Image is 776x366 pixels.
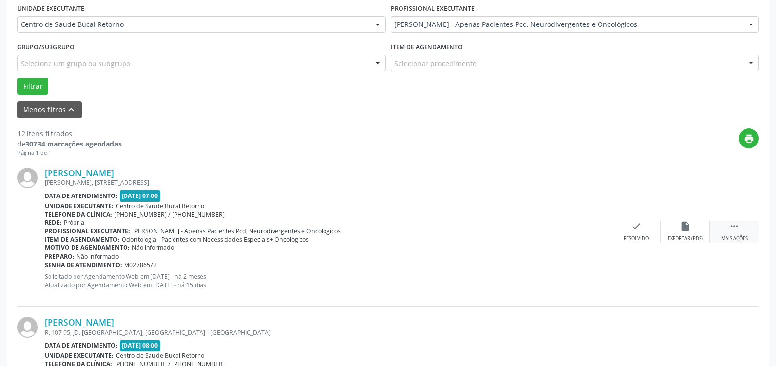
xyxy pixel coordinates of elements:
[45,235,120,244] b: Item de agendamento:
[17,139,122,149] div: de
[66,104,76,115] i: keyboard_arrow_up
[124,261,157,269] span: M02786572
[45,328,612,337] div: R. 107 95, JD. [GEOGRAPHIC_DATA], [GEOGRAPHIC_DATA] - [GEOGRAPHIC_DATA]
[739,128,759,148] button: print
[17,128,122,139] div: 12 itens filtrados
[45,227,130,235] b: Profissional executante:
[45,210,112,219] b: Telefone da clínica:
[25,139,122,148] strong: 30734 marcações agendadas
[680,221,691,232] i: insert_drive_file
[45,202,114,210] b: Unidade executante:
[120,340,161,351] span: [DATE] 08:00
[45,219,62,227] b: Rede:
[45,244,130,252] b: Motivo de agendamento:
[17,40,75,55] label: Grupo/Subgrupo
[17,149,122,157] div: Página 1 de 1
[122,235,309,244] span: Odontologia - Pacientes com Necessidades Especiais+ Oncológicos
[624,235,649,242] div: Resolvido
[45,351,114,360] b: Unidade executante:
[17,1,84,16] label: UNIDADE EXECUTANTE
[64,219,84,227] span: Própria
[45,252,75,261] b: Preparo:
[668,235,703,242] div: Exportar (PDF)
[391,1,475,16] label: PROFISSIONAL EXECUTANTE
[45,317,114,328] a: [PERSON_NAME]
[729,221,740,232] i: 
[394,58,476,69] span: Selecionar procedimento
[721,235,748,242] div: Mais ações
[114,210,225,219] span: [PHONE_NUMBER] / [PHONE_NUMBER]
[45,192,118,200] b: Data de atendimento:
[120,190,161,201] span: [DATE] 07:00
[391,40,463,55] label: Item de agendamento
[17,101,82,119] button: Menos filtroskeyboard_arrow_up
[45,342,118,350] b: Data de atendimento:
[45,168,114,178] a: [PERSON_NAME]
[744,133,754,144] i: print
[21,58,130,69] span: Selecione um grupo ou subgrupo
[116,202,204,210] span: Centro de Saude Bucal Retorno
[116,351,204,360] span: Centro de Saude Bucal Retorno
[132,244,174,252] span: Não informado
[45,261,122,269] b: Senha de atendimento:
[17,317,38,338] img: img
[631,221,642,232] i: check
[17,78,48,95] button: Filtrar
[132,227,341,235] span: [PERSON_NAME] - Apenas Pacientes Pcd, Neurodivergentes e Oncológicos
[45,272,612,289] p: Solicitado por Agendamento Web em [DATE] - há 2 meses Atualizado por Agendamento Web em [DATE] - ...
[394,20,739,29] span: [PERSON_NAME] - Apenas Pacientes Pcd, Neurodivergentes e Oncológicos
[21,20,366,29] span: Centro de Saude Bucal Retorno
[76,252,119,261] span: Não informado
[17,168,38,188] img: img
[45,178,612,187] div: [PERSON_NAME], [STREET_ADDRESS]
